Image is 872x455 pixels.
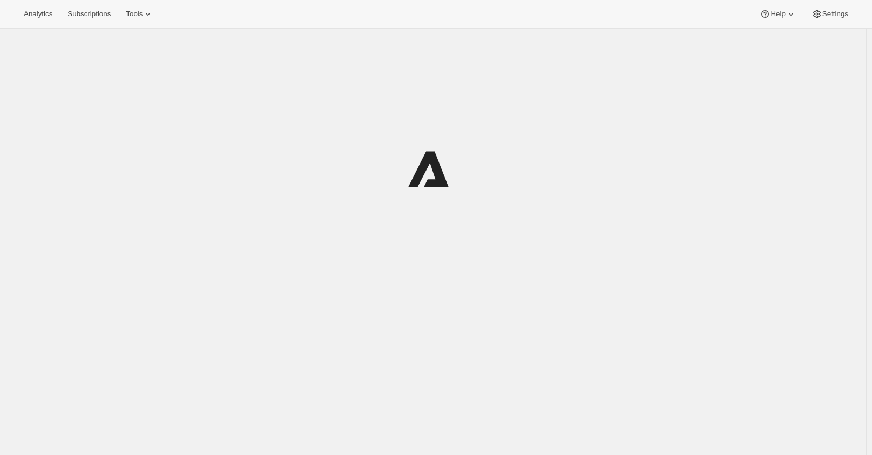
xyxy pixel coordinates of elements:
span: Settings [822,10,848,18]
span: Help [770,10,785,18]
button: Help [753,6,802,22]
button: Subscriptions [61,6,117,22]
span: Analytics [24,10,52,18]
button: Tools [119,6,160,22]
button: Analytics [17,6,59,22]
button: Settings [805,6,855,22]
span: Tools [126,10,143,18]
span: Subscriptions [67,10,111,18]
